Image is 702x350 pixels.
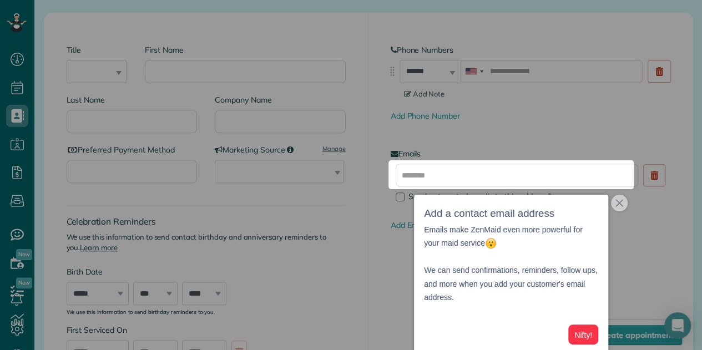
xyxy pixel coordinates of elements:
img: :open_mouth: [485,237,497,249]
button: Nifty! [568,324,598,345]
p: We can send confirmations, reminders, follow ups, and more when you add your customer's email add... [424,250,598,305]
h3: Add a contact email address [424,205,598,223]
button: close, [611,195,628,211]
p: Emails make ZenMaid even more powerful for your maid service [424,223,598,250]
